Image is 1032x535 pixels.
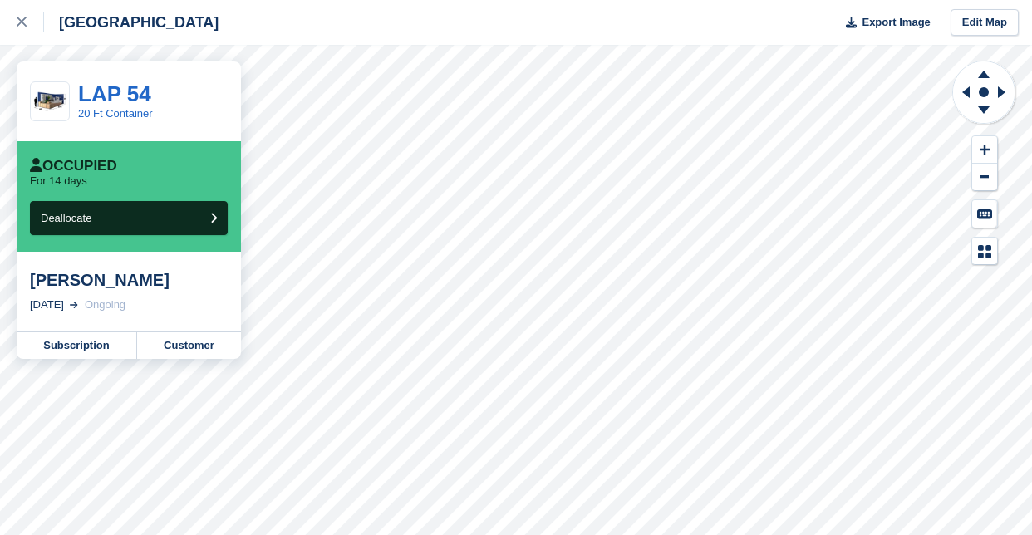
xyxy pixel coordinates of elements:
a: Edit Map [951,9,1019,37]
div: Ongoing [85,297,125,313]
button: Zoom Out [972,164,997,191]
a: 20 Ft Container [78,107,153,120]
div: [GEOGRAPHIC_DATA] [44,12,219,32]
a: LAP 54 [78,81,151,106]
div: [DATE] [30,297,64,313]
p: For 14 days [30,174,87,188]
div: [PERSON_NAME] [30,270,228,290]
img: arrow-right-light-icn-cde0832a797a2874e46488d9cf13f60e5c3a73dbe684e267c42b8395dfbc2abf.svg [70,302,78,308]
img: 20-ft-container%20(32).jpg [31,87,69,116]
span: Export Image [862,14,930,31]
button: Export Image [836,9,931,37]
span: Deallocate [41,212,91,224]
button: Zoom In [972,136,997,164]
a: Customer [137,332,241,359]
button: Keyboard Shortcuts [972,200,997,228]
button: Map Legend [972,238,997,265]
a: Subscription [17,332,137,359]
button: Deallocate [30,201,228,235]
div: Occupied [30,158,117,174]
